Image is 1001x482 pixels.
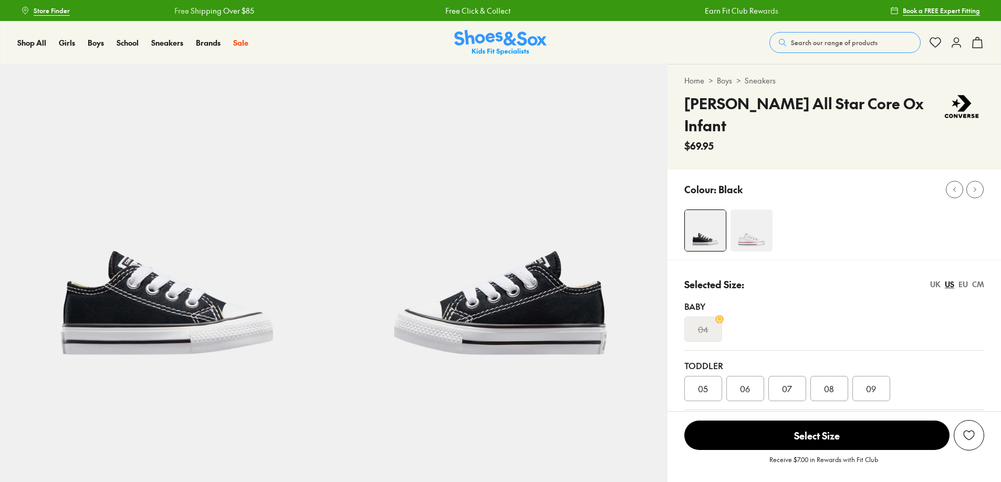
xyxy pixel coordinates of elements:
img: 4-101198_1 [685,210,726,251]
p: Black [718,182,743,196]
span: Search our range of products [791,38,878,47]
a: Boys [88,37,104,48]
img: SNS_Logo_Responsive.svg [454,30,547,56]
button: Search our range of products [769,32,921,53]
p: Colour: [684,182,716,196]
div: EU [958,279,968,290]
a: Shoes & Sox [454,30,547,56]
a: Sneakers [151,37,183,48]
a: Sale [233,37,248,48]
span: 05 [698,382,708,395]
span: 09 [866,382,876,395]
div: CM [972,279,984,290]
span: 07 [782,382,792,395]
span: Book a FREE Expert Fitting [903,6,980,15]
span: Store Finder [34,6,70,15]
button: Add to Wishlist [954,420,984,450]
div: Toddler [684,359,984,372]
div: > > [684,75,984,86]
a: Book a FREE Expert Fitting [890,1,980,20]
img: 5-101199_1 [333,64,667,397]
a: Brands [196,37,221,48]
p: Receive $7.00 in Rewards with Fit Club [769,455,878,474]
s: 04 [698,323,708,336]
a: Boys [717,75,732,86]
a: Girls [59,37,75,48]
div: Baby [684,300,984,312]
span: 06 [740,382,750,395]
a: Free Shipping Over $85 [170,5,250,16]
p: Selected Size: [684,277,744,291]
img: 4-101197_1 [731,209,773,252]
a: Sneakers [745,75,776,86]
a: Free Click & Collect [441,5,506,16]
a: Shop All [17,37,46,48]
span: $69.95 [684,139,714,153]
img: Vendor logo [939,92,984,121]
a: School [117,37,139,48]
a: Earn Fit Club Rewards [701,5,774,16]
a: Home [684,75,704,86]
h4: [PERSON_NAME] All Star Core Ox Infant [684,92,939,137]
button: Select Size [684,420,950,450]
span: Select Size [684,421,950,450]
span: 08 [824,382,834,395]
a: Store Finder [21,1,70,20]
div: UK [930,279,941,290]
div: US [945,279,954,290]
